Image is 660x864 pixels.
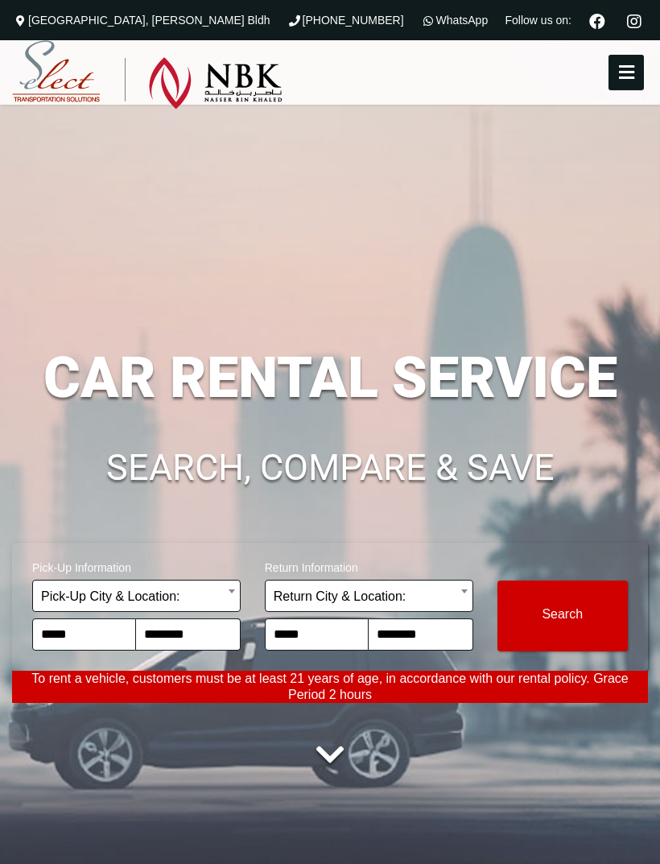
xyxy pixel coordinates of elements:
[12,349,648,406] h1: CAR RENTAL SERVICE
[12,671,648,703] p: To rent a vehicle, customers must be at least 21 years of age, in accordance with our rental poli...
[265,580,473,612] span: Return City & Location:
[265,551,473,580] span: Return Information
[41,581,232,613] span: Pick-Up City & Location:
[497,581,629,651] button: Modify Search
[12,40,283,110] img: Select Rent a Car
[583,11,612,29] a: Facebook
[620,11,648,29] a: Instagram
[274,581,464,613] span: Return City & Location:
[32,551,241,580] span: Pick-Up Information
[12,449,648,486] h1: SEARCH, COMPARE & SAVE
[32,580,241,612] span: Pick-Up City & Location:
[420,14,489,27] a: WhatsApp
[287,14,404,27] a: [PHONE_NUMBER]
